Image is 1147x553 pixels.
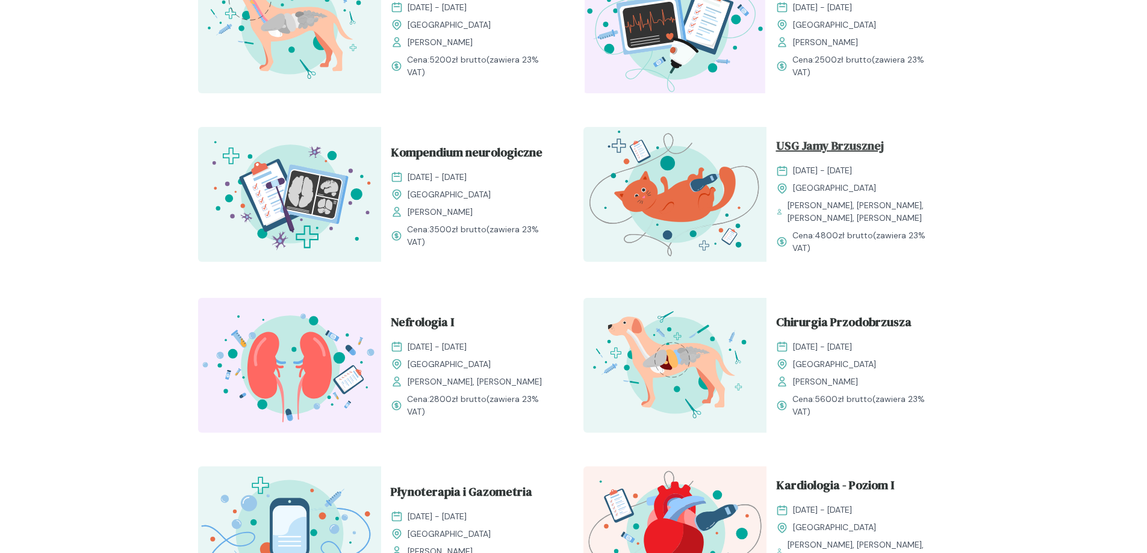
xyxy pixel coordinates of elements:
span: [PERSON_NAME] [408,36,473,49]
span: [GEOGRAPHIC_DATA] [793,521,876,534]
a: Płynoterapia i Gazometria [391,483,555,505]
span: Płynoterapia i Gazometria [391,483,532,505]
span: [DATE] - [DATE] [793,341,852,353]
span: 3500 zł brutto [429,224,486,235]
a: Kardiologia - Poziom I [776,476,940,499]
span: [GEOGRAPHIC_DATA] [793,182,876,194]
span: [PERSON_NAME] [793,36,858,49]
span: [PERSON_NAME], [PERSON_NAME], [PERSON_NAME], [PERSON_NAME] [788,199,940,224]
span: [GEOGRAPHIC_DATA] [793,358,876,371]
span: [GEOGRAPHIC_DATA] [408,528,491,540]
span: 4800 zł brutto [815,230,873,241]
span: Cena: (zawiera 23% VAT) [407,54,555,79]
span: Cena: (zawiera 23% VAT) [792,229,940,255]
span: [GEOGRAPHIC_DATA] [408,358,491,371]
span: [PERSON_NAME], [PERSON_NAME] [408,375,542,388]
span: [PERSON_NAME] [793,375,858,388]
span: [DATE] - [DATE] [408,1,467,14]
span: [DATE] - [DATE] [793,1,852,14]
span: Cena: (zawiera 23% VAT) [407,393,555,418]
a: USG Jamy Brzusznej [776,137,940,159]
span: [DATE] - [DATE] [793,504,852,516]
span: Cena: (zawiera 23% VAT) [792,54,940,79]
span: Nefrologia I [391,313,454,336]
a: Kompendium neurologiczne [391,143,555,166]
span: USG Jamy Brzusznej [776,137,884,159]
span: Kompendium neurologiczne [391,143,542,166]
span: Kardiologia - Poziom I [776,476,894,499]
img: Z2B805bqstJ98kzs_Neuro_T.svg [198,127,381,262]
span: [GEOGRAPHIC_DATA] [408,19,491,31]
span: [DATE] - [DATE] [793,164,852,177]
span: 5600 zł brutto [815,394,872,404]
span: 5200 zł brutto [429,54,486,65]
span: 2500 zł brutto [815,54,872,65]
span: [DATE] - [DATE] [408,171,467,184]
span: [GEOGRAPHIC_DATA] [793,19,876,31]
img: ZpbG-B5LeNNTxNnI_ChiruJB_T.svg [583,298,766,433]
span: Cena: (zawiera 23% VAT) [407,223,555,249]
span: [GEOGRAPHIC_DATA] [408,188,491,201]
span: 2800 zł brutto [429,394,486,404]
span: Chirurgia Przodobrzusza [776,313,912,336]
span: [DATE] - [DATE] [408,510,467,523]
span: Cena: (zawiera 23% VAT) [792,393,940,418]
img: ZpbSsR5LeNNTxNrh_Nefro_T.svg [198,298,381,433]
span: [PERSON_NAME] [408,206,473,218]
img: ZpbG_h5LeNNTxNnP_USG_JB_T.svg [583,127,766,262]
a: Chirurgia Przodobrzusza [776,313,940,336]
a: Nefrologia I [391,313,555,336]
span: [DATE] - [DATE] [408,341,467,353]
